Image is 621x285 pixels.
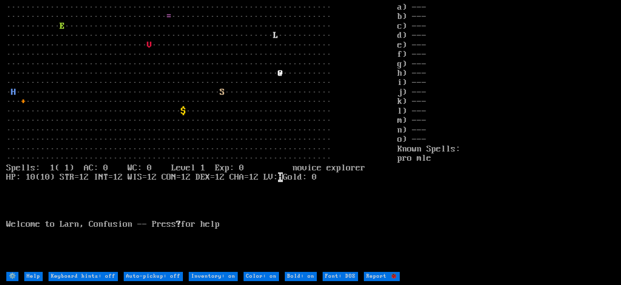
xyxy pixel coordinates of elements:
font: L [273,31,278,40]
font: E [60,21,65,31]
input: Color: on [244,272,279,281]
font: $ [181,106,186,116]
input: ⚙️ [6,272,18,281]
input: Bold: on [285,272,317,281]
font: V [147,40,152,50]
input: Report 🐞 [364,272,400,281]
font: H [11,87,16,97]
input: Auto-pickup: off [124,272,183,281]
font: @ [278,68,283,78]
b: ? [176,219,181,229]
input: Inventory: on [189,272,238,281]
font: + [21,97,26,106]
font: S [220,87,225,97]
stats: a) --- b) --- c) --- d) --- e) --- f) --- g) --- h) --- i) --- j) --- k) --- l) --- m) --- n) ---... [397,3,615,271]
input: Keyboard hints: off [49,272,118,281]
input: Font: DOS [323,272,358,281]
larn: ··································································· ·····························... [6,3,397,271]
mark: H [278,172,283,182]
font: = [166,12,171,21]
input: Help [24,272,43,281]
